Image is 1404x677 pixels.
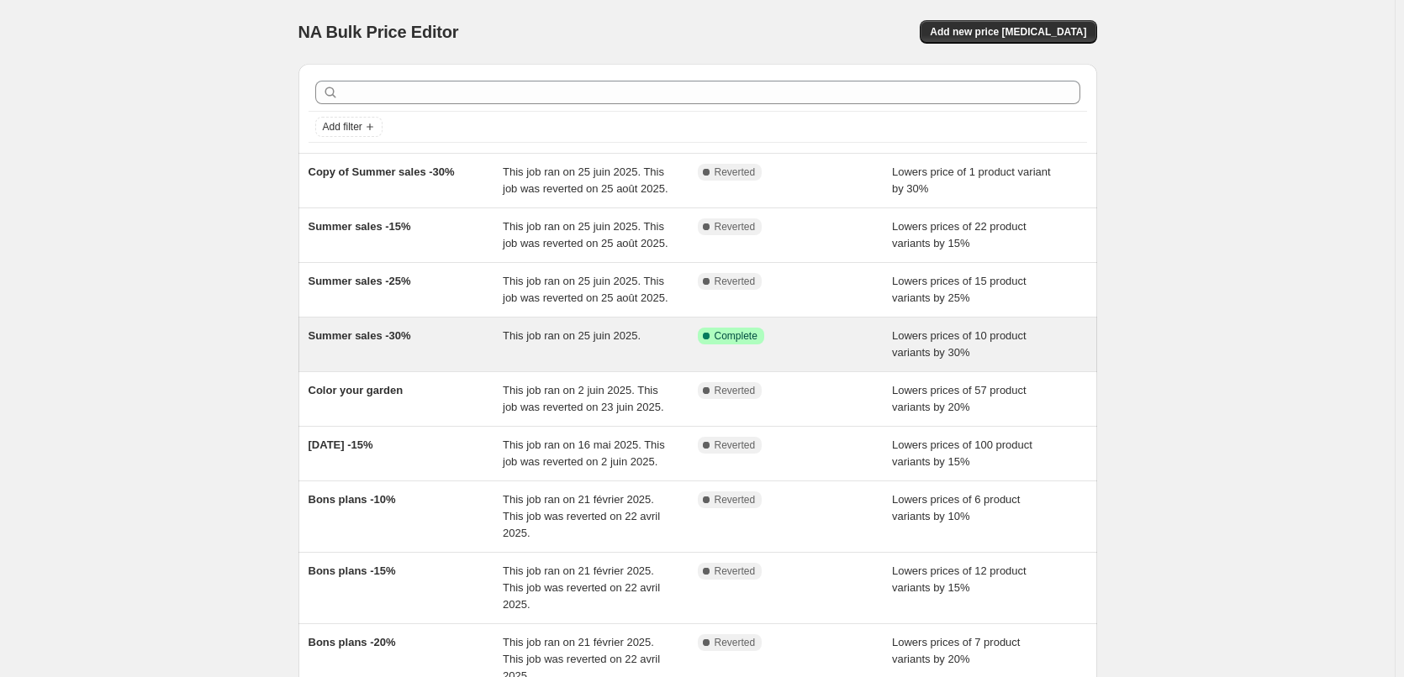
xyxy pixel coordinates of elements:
[892,564,1027,594] span: Lowers prices of 12 product variants by 15%
[315,117,383,137] button: Add filter
[309,165,455,178] span: Copy of Summer sales -30%
[892,275,1027,304] span: Lowers prices of 15 product variants by 25%
[309,438,373,451] span: [DATE] -15%
[715,165,756,179] span: Reverted
[715,438,756,452] span: Reverted
[503,564,660,611] span: This job ran on 21 février 2025. This job was reverted on 22 avril 2025.
[715,636,756,649] span: Reverted
[309,493,396,506] span: Bons plans -10%
[715,493,756,506] span: Reverted
[503,220,668,249] span: This job ran on 25 juin 2025. This job was reverted on 25 août 2025.
[503,384,664,413] span: This job ran on 2 juin 2025. This job was reverted on 23 juin 2025.
[892,384,1027,413] span: Lowers prices of 57 product variants by 20%
[930,25,1086,39] span: Add new price [MEDICAL_DATA]
[892,438,1032,468] span: Lowers prices of 100 product variants by 15%
[309,636,396,648] span: Bons plans -20%
[920,20,1096,44] button: Add new price [MEDICAL_DATA]
[892,493,1020,522] span: Lowers prices of 6 product variants by 10%
[715,275,756,288] span: Reverted
[323,120,362,134] span: Add filter
[309,220,411,233] span: Summer sales -15%
[503,275,668,304] span: This job ran on 25 juin 2025. This job was reverted on 25 août 2025.
[309,384,404,396] span: Color your garden
[503,329,641,342] span: This job ran on 25 juin 2025.
[309,564,396,577] span: Bons plans -15%
[892,165,1051,195] span: Lowers price of 1 product variant by 30%
[309,329,411,342] span: Summer sales -30%
[309,275,411,287] span: Summer sales -25%
[715,564,756,578] span: Reverted
[503,165,668,195] span: This job ran on 25 juin 2025. This job was reverted on 25 août 2025.
[715,329,757,343] span: Complete
[503,493,660,539] span: This job ran on 21 février 2025. This job was reverted on 22 avril 2025.
[503,438,665,468] span: This job ran on 16 mai 2025. This job was reverted on 2 juin 2025.
[892,220,1027,249] span: Lowers prices of 22 product variants by 15%
[892,329,1027,359] span: Lowers prices of 10 product variants by 30%
[892,636,1020,665] span: Lowers prices of 7 product variants by 20%
[715,384,756,397] span: Reverted
[298,23,459,41] span: NA Bulk Price Editor
[715,220,756,234] span: Reverted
